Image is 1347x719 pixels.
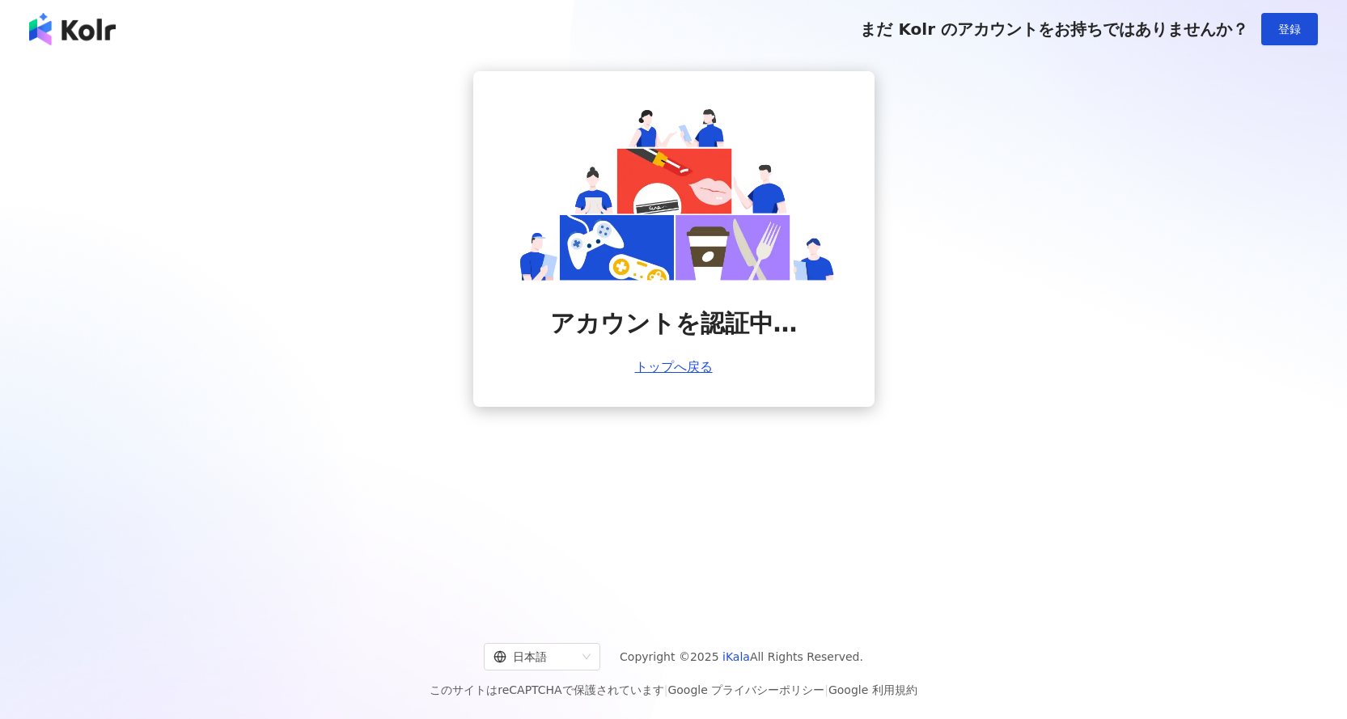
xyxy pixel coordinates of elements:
span: まだ Kolr のアカウントをお持ちではありませんか？ [860,19,1248,39]
button: 登録 [1261,13,1318,45]
a: Google 利用規約 [828,683,917,696]
div: 日本語 [493,644,576,670]
span: Copyright © 2025 All Rights Reserved. [620,647,863,666]
span: | [824,683,828,696]
a: iKala [722,650,750,663]
img: logo [29,13,116,45]
a: トップへ戻る [635,360,713,374]
span: このサイトはreCAPTCHAで保護されています [430,680,917,700]
img: account is verifying [512,104,836,281]
span: 登録 [1278,23,1301,36]
span: | [664,683,668,696]
a: Google プライバシーポリシー [667,683,824,696]
span: アカウントを認証中… [550,307,798,340]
